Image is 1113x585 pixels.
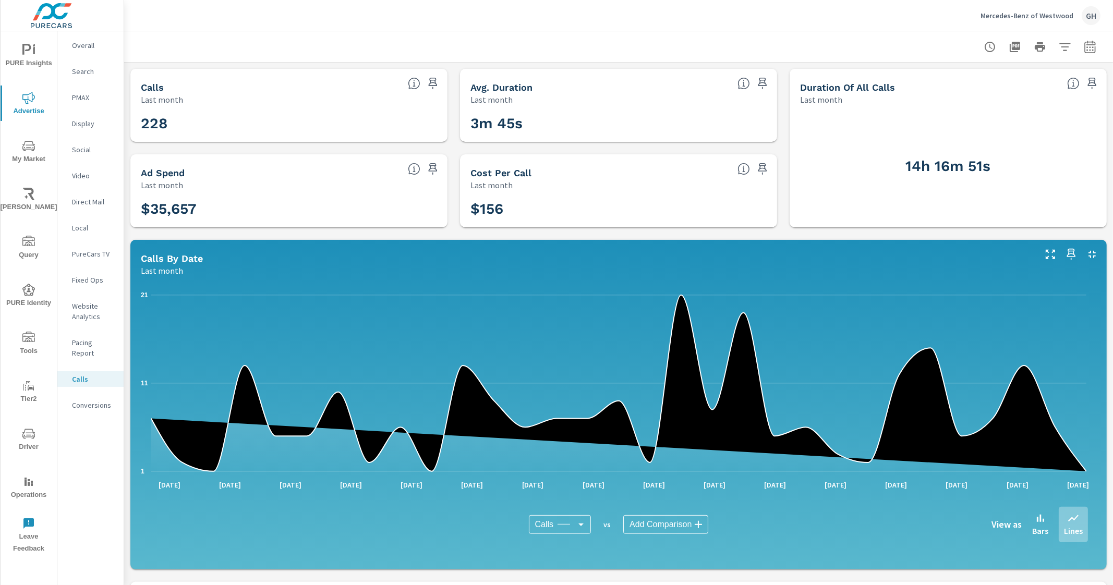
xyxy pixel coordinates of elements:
p: [DATE] [575,480,612,490]
span: The Total Duration of all calls. [1067,77,1080,90]
p: Search [72,66,115,77]
p: Last month [470,93,513,106]
span: Tools [4,332,54,357]
div: PureCars TV [57,246,124,262]
div: nav menu [1,31,57,559]
span: PureCars Ad Spend/Calls. [737,163,750,175]
button: Apply Filters [1055,36,1075,57]
div: Add Comparison [623,515,708,534]
button: "Export Report to PDF" [1005,36,1025,57]
p: [DATE] [393,480,430,490]
div: Calls [529,515,591,534]
div: Overall [57,38,124,53]
div: Fixed Ops [57,272,124,288]
p: [DATE] [999,480,1036,490]
p: [DATE] [757,480,793,490]
p: Conversions [72,400,115,410]
p: vs [591,520,623,529]
p: [DATE] [515,480,551,490]
button: Select Date Range [1080,36,1100,57]
span: Total number of calls. [408,77,420,90]
span: Calls [535,519,554,530]
h3: $156 [470,200,767,218]
p: Last month [141,179,183,191]
p: [DATE] [272,480,309,490]
h5: Duration of all Calls [800,82,895,93]
h6: View as [991,519,1022,530]
span: Save this to your personalized report [1084,75,1100,92]
p: [DATE] [939,480,975,490]
span: [PERSON_NAME] [4,188,54,213]
span: Save this to your personalized report [754,75,771,92]
div: Search [57,64,124,79]
p: Pacing Report [72,337,115,358]
div: Calls [57,371,124,387]
h3: 14h 16m 51s [800,157,1096,175]
span: Leave Feedback [4,517,54,555]
div: Local [57,220,124,236]
div: Social [57,142,124,157]
text: 11 [141,380,148,387]
div: GH [1082,6,1100,25]
p: Bars [1032,525,1048,537]
span: Tier2 [4,380,54,405]
h5: Calls By Date [141,253,203,264]
span: Save this to your personalized report [425,75,441,92]
p: Last month [800,93,842,106]
p: Display [72,118,115,129]
h5: Cost Per Call [470,167,531,178]
p: Website Analytics [72,301,115,322]
span: Save this to your personalized report [425,161,441,177]
p: Local [72,223,115,233]
span: PURE Identity [4,284,54,309]
text: 21 [141,291,148,299]
button: Print Report [1030,36,1050,57]
span: Add Comparison [630,519,692,530]
div: Video [57,168,124,184]
button: Make Fullscreen [1042,246,1059,263]
p: Calls [72,374,115,384]
span: Query [4,236,54,261]
p: Last month [141,93,183,106]
p: [DATE] [1060,480,1096,490]
p: Mercedes-Benz of Westwood [981,11,1073,20]
span: Save this to your personalized report [754,161,771,177]
h5: Avg. Duration [470,82,533,93]
span: Driver [4,428,54,453]
p: Fixed Ops [72,275,115,285]
button: Minimize Widget [1084,246,1100,263]
p: [DATE] [636,480,672,490]
span: Advertise [4,92,54,117]
p: Lines [1064,525,1083,537]
p: [DATE] [212,480,248,490]
p: Last month [141,264,183,277]
p: [DATE] [454,480,490,490]
div: Pacing Report [57,335,124,361]
span: Average Duration of each call. [737,77,750,90]
p: Direct Mail [72,197,115,207]
span: Sum of PureCars Ad Spend. [408,163,420,175]
p: Last month [470,179,513,191]
h3: 3m 45s [470,115,767,132]
span: Operations [4,476,54,501]
p: [DATE] [333,480,369,490]
div: Direct Mail [57,194,124,210]
p: PMAX [72,92,115,103]
p: [DATE] [817,480,854,490]
p: [DATE] [696,480,733,490]
div: Conversions [57,397,124,413]
h3: 228 [141,115,437,132]
p: PureCars TV [72,249,115,259]
div: Display [57,116,124,131]
div: PMAX [57,90,124,105]
p: [DATE] [151,480,188,490]
text: 1 [141,468,144,475]
p: Video [72,170,115,181]
div: Website Analytics [57,298,124,324]
span: Save this to your personalized report [1063,246,1080,263]
h5: Ad Spend [141,167,185,178]
h5: Calls [141,82,164,93]
p: Overall [72,40,115,51]
h3: $35,657 [141,200,437,218]
span: PURE Insights [4,44,54,69]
